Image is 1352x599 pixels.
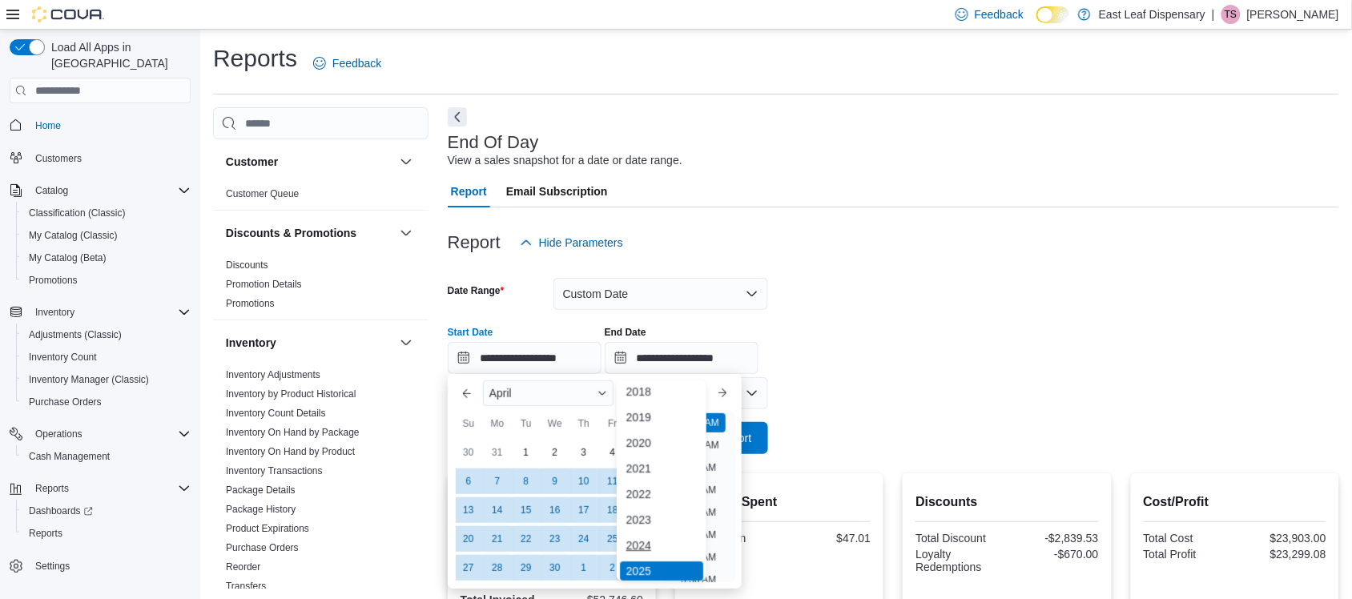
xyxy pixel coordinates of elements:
span: Hide Parameters [539,235,623,251]
a: Product Expirations [226,523,309,534]
span: TS [1225,5,1237,24]
span: Package History [226,503,296,516]
span: Transfers [226,580,266,593]
div: day-17 [571,497,597,523]
a: Purchase Orders [22,392,108,412]
div: day-21 [485,526,510,552]
a: Inventory by Product Historical [226,388,356,400]
span: Package Details [226,484,296,496]
span: Catalog [35,184,68,197]
span: Purchase Orders [22,392,191,412]
button: Custom Date [553,278,768,310]
span: Cash Management [29,450,110,463]
div: Customer [213,184,429,210]
button: Inventory [396,333,416,352]
div: day-23 [542,526,568,552]
a: Classification (Classic) [22,203,132,223]
button: Discounts & Promotions [396,223,416,243]
button: Inventory Manager (Classic) [16,368,197,391]
a: Inventory Transactions [226,465,323,476]
div: day-18 [600,497,626,523]
button: My Catalog (Beta) [16,247,197,269]
label: Date Range [448,284,505,297]
button: Customer [396,152,416,171]
span: Home [29,115,191,135]
div: day-16 [542,497,568,523]
span: My Catalog (Classic) [29,229,118,242]
button: Customer [226,154,393,170]
span: My Catalog (Beta) [22,248,191,267]
div: 2025 [620,561,704,581]
button: Purchase Orders [16,391,197,413]
a: Dashboards [16,500,197,522]
div: day-11 [600,468,626,494]
button: Operations [29,424,89,444]
span: Adjustments (Classic) [22,325,191,344]
div: day-9 [542,468,568,494]
span: Inventory Count [29,351,97,364]
label: Start Date [448,326,493,339]
a: Inventory Adjustments [226,369,320,380]
a: Adjustments (Classic) [22,325,128,344]
div: day-28 [485,555,510,581]
span: Inventory On Hand by Product [226,445,355,458]
span: Reports [29,479,191,498]
span: Inventory Count Details [226,407,326,420]
button: Discounts & Promotions [226,225,393,241]
a: Inventory Manager (Classic) [22,370,155,389]
span: Dark Mode [1036,23,1037,24]
a: Package History [226,504,296,515]
span: Inventory Transactions [226,464,323,477]
div: day-14 [485,497,510,523]
h3: End Of Day [448,133,539,152]
button: Adjustments (Classic) [16,324,197,346]
a: Purchase Orders [226,542,299,553]
button: Promotions [16,269,197,291]
span: Inventory [29,303,191,322]
button: Cash Management [16,445,197,468]
span: Inventory [35,306,74,319]
div: day-4 [600,440,626,465]
div: Button. Open the month selector. April is currently selected. [483,380,614,406]
div: -$2,839.53 [1011,532,1099,545]
div: $23,299.08 [1238,548,1326,561]
button: Home [3,113,197,136]
div: day-15 [513,497,539,523]
div: day-25 [600,526,626,552]
span: Adjustments (Classic) [29,328,122,341]
button: Inventory [226,335,393,351]
span: Promotions [29,274,78,287]
p: | [1212,5,1215,24]
span: Inventory Manager (Classic) [29,373,149,386]
button: Settings [3,554,197,577]
a: Promotions [226,298,275,309]
div: Total Cost [1144,532,1232,545]
h3: Customer [226,154,278,170]
div: $47.01 [783,532,871,545]
div: Tu [513,411,539,436]
div: day-29 [513,555,539,581]
button: Next month [710,380,735,406]
span: Customer Queue [226,187,299,200]
a: Settings [29,557,76,576]
span: Classification (Classic) [22,203,191,223]
span: Purchase Orders [29,396,102,408]
span: Dashboards [29,505,93,517]
span: Discounts [226,259,268,271]
div: 2021 [620,459,704,478]
button: Classification (Classic) [16,202,197,224]
span: Reports [29,527,62,540]
a: Customer Queue [226,188,299,199]
a: Inventory Count Details [226,408,326,419]
h2: Average Spent [688,492,871,512]
div: 2018 [620,382,704,401]
a: Transfers [226,581,266,592]
a: Package Details [226,484,296,496]
div: 2020 [620,433,704,452]
p: [PERSON_NAME] [1247,5,1339,24]
span: Cash Management [22,447,191,466]
button: My Catalog (Classic) [16,224,197,247]
span: Operations [35,428,82,440]
span: Promotions [22,271,191,290]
